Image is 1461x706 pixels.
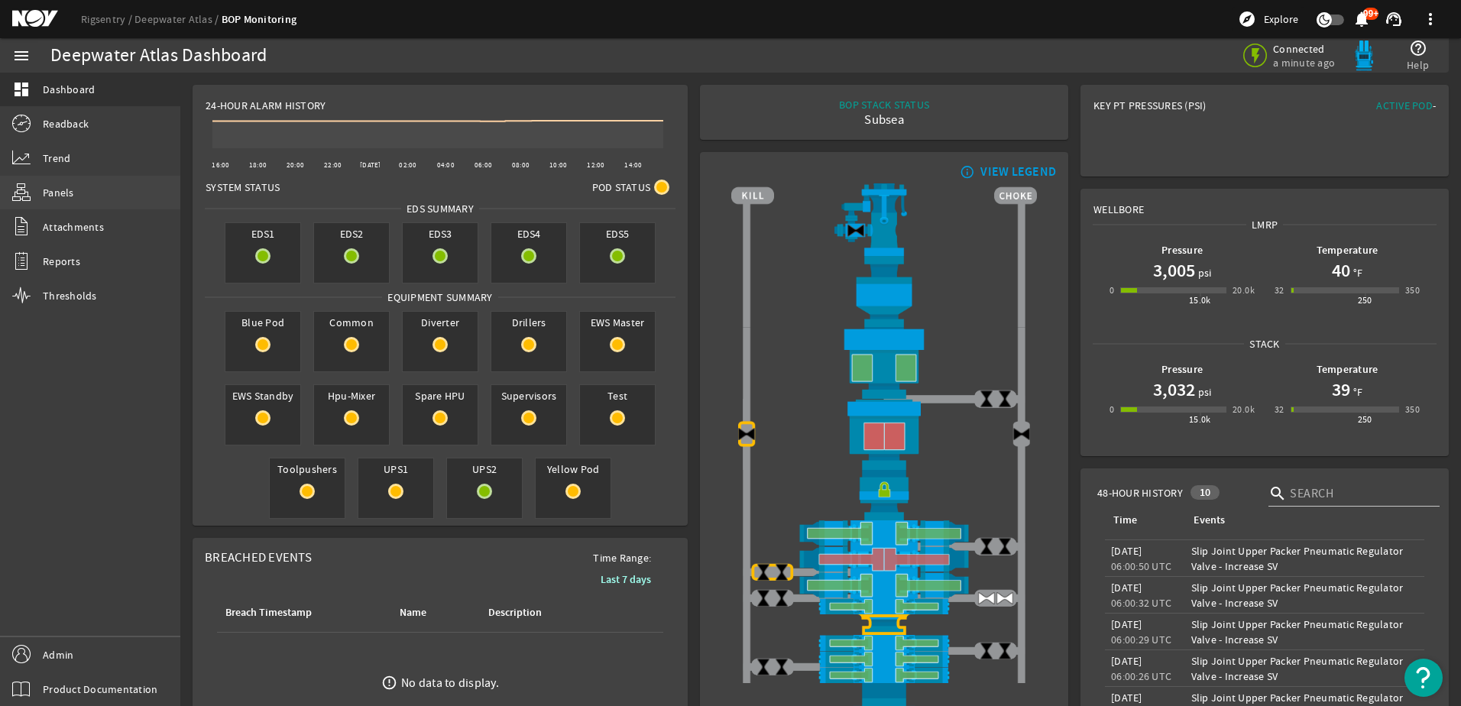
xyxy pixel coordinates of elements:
[1081,189,1448,217] div: Wellbore
[1111,654,1142,668] legacy-datetime-component: [DATE]
[287,160,304,170] text: 20:00
[754,589,773,607] img: ValveClose.png
[225,223,300,245] span: EDS1
[1353,11,1369,28] button: 99+
[1273,56,1338,70] span: a minute ago
[1268,484,1287,503] i: search
[1161,362,1203,377] b: Pressure
[624,160,642,170] text: 14:00
[1407,57,1429,73] span: Help
[1191,617,1419,647] div: Slip Joint Upper Packer Pneumatic Regulator Valve - Increase SV
[491,312,566,333] span: Drillers
[592,180,651,195] span: Pod Status
[491,385,566,406] span: Supervisors
[1233,283,1255,298] div: 20.0k
[737,425,756,443] img: Valve2Close.png
[43,647,73,662] span: Admin
[580,223,655,245] span: EDS5
[1405,283,1420,298] div: 350
[403,385,478,406] span: Spare HPU
[1233,402,1255,417] div: 20.0k
[1189,412,1211,427] div: 15.0k
[1350,265,1363,280] span: °F
[1191,512,1413,529] div: Events
[980,164,1056,180] div: VIEW LEGEND
[43,254,80,269] span: Reports
[225,312,300,333] span: Blue Pod
[437,160,455,170] text: 04:00
[403,312,478,333] span: Diverter
[43,219,104,235] span: Attachments
[1110,283,1114,298] div: 0
[731,327,1037,399] img: UpperAnnularOpen.png
[1317,243,1378,257] b: Temperature
[12,80,31,99] mat-icon: dashboard
[847,222,865,240] img: Valve2Close.png
[731,256,1037,327] img: FlexJoint.png
[1358,293,1372,308] div: 250
[977,390,996,408] img: ValveClose.png
[580,312,655,333] span: EWS Master
[1412,1,1449,37] button: more_vert
[731,520,1037,546] img: ShearRamOpen.png
[314,385,389,406] span: Hpu-Mixer
[1110,402,1114,417] div: 0
[1238,10,1256,28] mat-icon: explore
[249,160,267,170] text: 18:00
[731,598,1037,614] img: PipeRamOpen.png
[731,667,1037,683] img: PipeRamOpen.png
[491,223,566,245] span: EDS4
[1264,11,1298,27] span: Explore
[839,97,929,112] div: BOP STACK STATUS
[839,112,929,128] div: Subsea
[1191,653,1419,684] div: Slip Joint Upper Packer Pneumatic Regulator Valve - Increase SV
[222,12,297,27] a: BOP Monitoring
[134,12,222,26] a: Deepwater Atlas
[731,183,1037,256] img: RiserAdapter.png
[1349,40,1379,71] img: Bluepod.svg
[580,385,655,406] span: Test
[754,658,773,676] img: ValveClose.png
[1111,596,1171,610] legacy-datetime-component: 06:00:32 UTC
[205,549,312,565] span: Breached Events
[512,160,530,170] text: 08:00
[447,458,522,480] span: UPS2
[754,563,773,581] img: ValveClose.png
[1275,402,1284,417] div: 32
[731,635,1037,651] img: PipeRamOpen.png
[731,614,1037,634] img: BopBodyShearBottom_Fault.png
[1275,283,1284,298] div: 32
[270,458,345,480] span: Toolpushers
[536,458,611,480] span: Yellow Pod
[1195,384,1212,400] span: psi
[1350,384,1363,400] span: °F
[486,604,594,621] div: Description
[731,546,1037,572] img: ShearRamClose.png
[1376,99,1433,112] span: Active Pod
[1191,485,1220,500] div: 10
[1113,512,1137,529] div: Time
[1290,484,1427,503] input: Search
[1111,669,1171,683] legacy-datetime-component: 06:00:26 UTC
[1404,659,1443,697] button: Open Resource Center
[400,604,426,621] div: Name
[996,589,1014,607] img: ValveOpen.png
[1246,217,1283,232] span: LMRP
[1405,402,1420,417] div: 350
[223,604,379,621] div: Breach Timestamp
[1097,485,1183,500] span: 48-Hour History
[225,604,312,621] div: Breach Timestamp
[1332,377,1350,402] h1: 39
[382,290,497,305] span: Equipment Summary
[1161,243,1203,257] b: Pressure
[397,604,468,621] div: Name
[360,160,381,170] text: [DATE]
[1352,10,1371,28] mat-icon: notifications
[773,563,791,581] img: ValveClose.png
[314,312,389,333] span: Common
[43,185,74,200] span: Panels
[957,166,975,178] mat-icon: info_outline
[1191,580,1419,610] div: Slip Joint Upper Packer Pneumatic Regulator Valve - Increase SV
[212,160,229,170] text: 16:00
[977,589,996,607] img: ValveOpen.png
